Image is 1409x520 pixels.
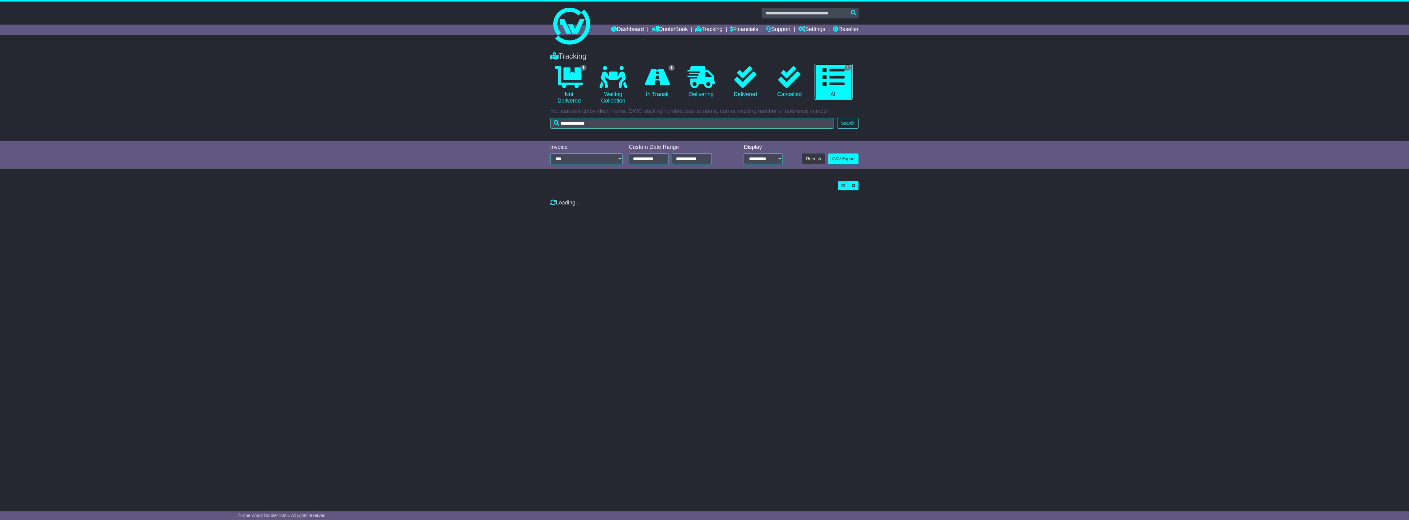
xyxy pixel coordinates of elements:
div: Custom Date Range [629,144,728,151]
a: Cancelled [771,64,808,100]
a: Tracking [696,25,723,35]
a: Settings [798,25,825,35]
a: 1 Not Delivered [550,64,588,107]
a: Delivered [727,64,764,100]
a: Support [766,25,791,35]
a: Delivering [682,64,720,100]
div: Invoice [550,144,623,151]
a: 1 In Transit [638,64,676,100]
span: © One World Courier 2025. All rights reserved. [238,513,327,518]
span: 1 [669,65,675,71]
button: Search [837,118,859,129]
p: You can search by client name, OWC tracking number, carrier name, carrier tracking number or refe... [550,108,859,115]
button: Refresh [802,153,825,164]
div: Loading... [550,200,859,206]
a: 1 All [815,64,853,100]
a: Dashboard [611,25,644,35]
a: Waiting Collection [594,64,632,107]
a: Quote/Book [652,25,688,35]
a: Financials [730,25,758,35]
span: 1 [580,65,587,71]
span: 1 [845,65,851,71]
a: CSV Export [828,153,859,164]
a: Reseller [833,25,859,35]
div: Display [744,144,783,151]
div: Tracking [547,52,862,61]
